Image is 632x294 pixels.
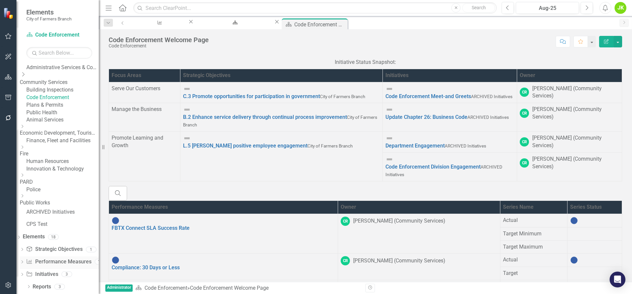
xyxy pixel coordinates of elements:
p: Initiative Status Snapshot: [109,57,622,67]
span: Administrator [105,284,133,292]
a: Compliance: 30 Days or Less [112,264,180,271]
span: City of Farmers Branch [320,94,365,99]
a: PARD [20,178,99,186]
div: Performance Measures [112,203,335,211]
div: Code Enforcement Welcome Page [109,36,209,43]
div: Series Name [503,203,564,211]
div: 18 [48,234,59,240]
td: Double-Click to Edit Right Click for Context Menu [382,132,517,153]
a: L.5 [PERSON_NAME] positive employee engagement [183,143,307,149]
td: Double-Click to Edit Right Click for Context Menu [109,254,338,280]
img: Not Defined [183,85,191,93]
div: 1 [86,247,96,252]
td: Double-Click to Edit Right Click for Context Menu [180,103,382,132]
a: Human Resources [26,158,99,165]
td: Double-Click to Edit [338,214,500,254]
div: Owner [341,203,497,211]
span: City of Farmers Branch [307,143,353,148]
div: CR [341,217,350,226]
span: Actual [503,256,518,263]
a: Public Health [26,109,99,117]
td: Double-Click to Edit [109,82,180,103]
input: Search Below... [26,47,92,59]
div: Owner [520,72,619,79]
td: Double-Click to Edit Right Click for Context Menu [382,82,517,103]
td: Double-Click to Edit [567,280,622,294]
td: Double-Click to Edit [567,254,622,267]
a: Finance, Fleet and Facilities [26,137,99,145]
img: Not Defined [385,106,393,114]
div: Focus Areas [112,72,177,79]
td: Double-Click to Edit [567,227,622,240]
a: Building Inspections [26,86,99,94]
div: [PERSON_NAME] (Community Services) [353,257,445,265]
span: Target [503,270,518,276]
a: Public Works [20,199,99,207]
span: Target Maximum [503,244,543,250]
td: Double-Click to Edit [500,240,567,254]
img: Not Defined [183,106,191,114]
div: » [135,284,360,292]
div: Code Enforcement Welcome Page [294,20,346,29]
button: JK [615,2,626,14]
td: Double-Click to Edit Right Click for Context Menu [109,214,338,254]
div: Initiatives [385,72,514,79]
span: Search [472,5,486,10]
span: ARCHIVED Initiatives [445,143,486,148]
td: Double-Click to Edit [500,227,567,240]
a: Fire [20,150,99,158]
div: [PERSON_NAME] (Community Services) [532,106,619,121]
div: CR [341,256,350,265]
span: Serve Our Customers [112,85,160,92]
a: Code Enforcement Meet-and Greets [385,93,471,99]
a: CPS Test [26,221,99,228]
td: Double-Click to Edit [500,267,567,280]
a: Total Code Cases Closed [129,18,188,27]
div: Series Status [570,203,619,211]
td: Double-Click to Edit [517,152,622,181]
div: 3 [62,272,72,277]
td: Double-Click to Edit [109,132,180,181]
td: Double-Click to Edit [500,214,567,227]
td: Double-Click to Edit [517,132,622,153]
img: No Information [112,217,119,225]
a: Department Engagement [385,143,445,149]
a: FBTX Connect SLA Success Rate [112,225,190,231]
a: Plans & Permits [26,101,99,109]
td: Double-Click to Edit [517,103,622,132]
a: ARCHIVED Initiatives [26,208,99,216]
button: Aug-25 [516,2,579,14]
a: Community Services Welcome Page [194,18,274,27]
div: Strategic Objectives [183,72,380,79]
div: Code Enforcement Welcome Page [190,285,269,291]
a: Initiatives [26,271,58,278]
a: C.3 Promote opportunities for participation in government [183,93,320,99]
td: Double-Click to Edit Right Click for Context Menu [180,82,382,103]
small: City of Farmers Branch [26,16,71,21]
span: Manage the Business [112,106,162,112]
div: [PERSON_NAME] (Community Services) [532,155,619,171]
a: Administrative Services & Communications [26,64,99,71]
div: CR [520,137,529,147]
div: [PERSON_NAME] (Community Services) [532,85,619,100]
a: Code Enforcement [145,285,187,291]
a: Community Services [20,79,99,86]
a: Elements [23,233,45,241]
td: Double-Click to Edit [567,267,622,280]
a: Innovation & Technology [26,165,99,173]
a: Economic Development, Tourism & Planning [20,129,99,137]
td: Double-Click to Edit [567,214,622,227]
div: Open Intercom Messenger [610,272,625,287]
span: Target Minimum [503,230,541,237]
a: B.2 Enhance service delivery through continual process improvement [183,114,347,120]
div: CR [520,158,529,168]
div: Community Services Welcome Page [200,25,268,33]
div: Aug-25 [518,4,577,12]
div: Code Enforcement [109,43,209,48]
td: Double-Click to Edit [517,82,622,103]
span: ARCHIVED Initiatives [385,164,502,177]
img: Not Defined [385,155,393,163]
td: Double-Click to Edit [338,254,500,280]
td: Double-Click to Edit Right Click for Context Menu [382,103,517,132]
